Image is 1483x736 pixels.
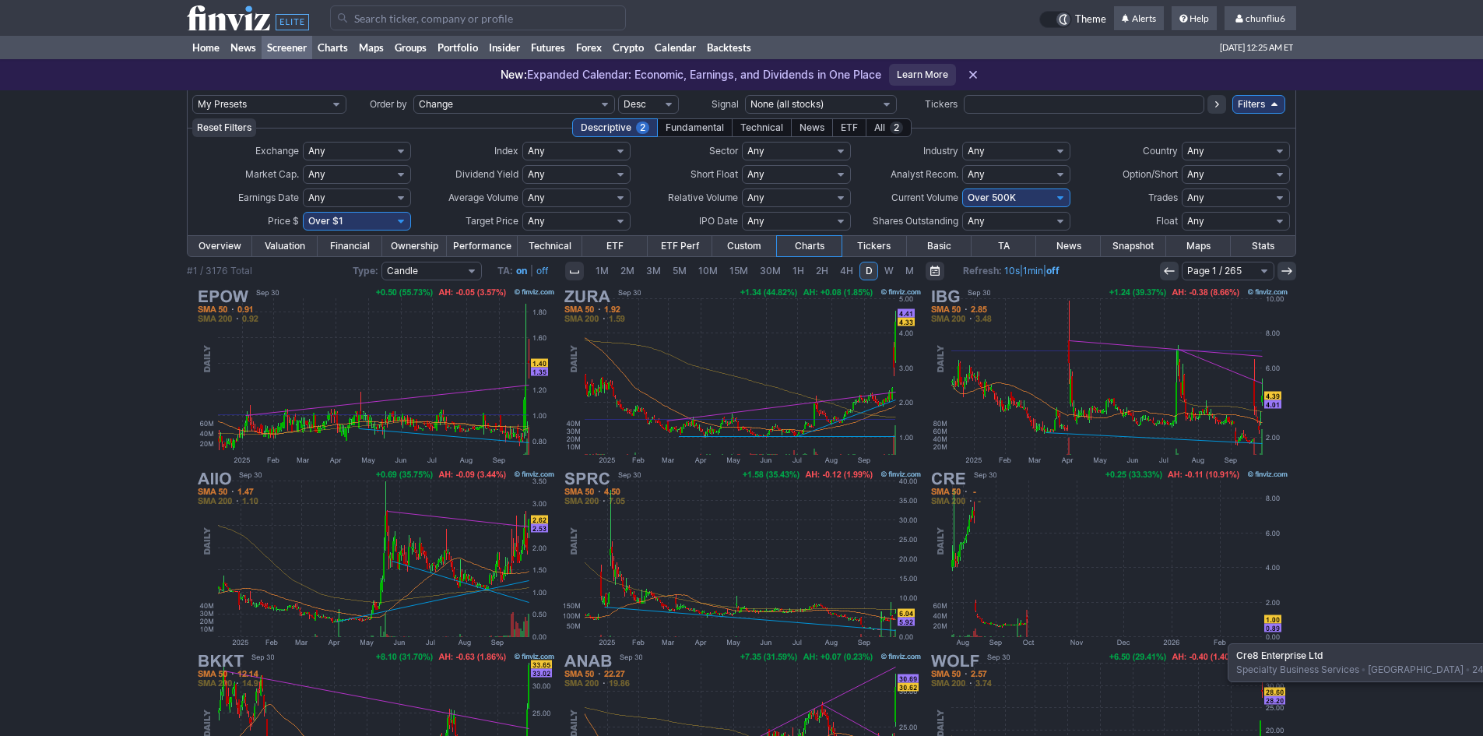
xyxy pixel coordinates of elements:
span: Index [494,145,518,157]
span: Sector [709,145,738,157]
span: 3M [646,265,661,276]
span: | | [963,263,1060,279]
a: W [879,262,899,280]
a: Charts [777,236,842,256]
span: D [866,265,873,276]
span: Exchange [255,145,299,157]
div: Descriptive [572,118,658,137]
a: News [1036,236,1101,256]
a: Backtests [701,36,757,59]
span: [DATE] 12:25 AM ET [1220,36,1293,59]
a: Crypto [607,36,649,59]
a: Learn More [889,64,956,86]
span: 1H [792,265,804,276]
a: chunfliu6 [1225,6,1296,31]
span: Float [1156,215,1178,227]
a: Futures [525,36,571,59]
div: News [791,118,833,137]
span: Current Volume [891,192,958,203]
span: Shares Outstanding [873,215,958,227]
a: 3M [641,262,666,280]
img: AIIO - Robo.ai Inc - Stock Price Chart [193,467,557,650]
span: New: [501,68,527,81]
a: Maps [353,36,389,59]
a: Ownership [382,236,447,256]
span: 1M [596,265,609,276]
a: Screener [262,36,312,59]
b: Refresh: [963,265,1002,276]
a: Forex [571,36,607,59]
div: Fundamental [657,118,733,137]
a: Help [1172,6,1217,31]
span: • [1359,664,1368,675]
span: W [884,265,894,276]
a: News [225,36,262,59]
a: 30M [754,262,786,280]
span: M [905,265,914,276]
div: Technical [732,118,792,137]
a: ETF Perf [648,236,712,256]
a: 10s [1004,265,1020,276]
a: off [536,265,548,276]
img: EPOW - Sunrise New Energy Co. Ltd - Stock Price Chart [193,285,557,467]
span: • [1464,664,1472,675]
input: Search [330,5,626,30]
a: Financial [318,236,382,256]
a: Overview [188,236,252,256]
a: Stats [1231,236,1295,256]
p: Expanded Calendar: Economic, Earnings, and Dividends in One Place [501,67,881,83]
span: 15M [729,265,748,276]
span: Dividend Yield [455,168,518,180]
a: Calendar [649,36,701,59]
span: Relative Volume [668,192,738,203]
span: 2M [620,265,634,276]
span: Theme [1075,11,1106,28]
span: IPO Date [699,215,738,227]
button: Range [926,262,944,280]
a: 1M [590,262,614,280]
a: ETF [582,236,647,256]
span: Average Volume [448,192,518,203]
a: 4H [835,262,859,280]
span: Price $ [268,215,299,227]
a: Charts [312,36,353,59]
a: Portfolio [432,36,483,59]
img: IBG - Innovation Beverage Group Ltd - Stock Price Chart [926,285,1291,467]
span: Market Cap. [245,168,299,180]
span: Country [1143,145,1178,157]
span: 2H [816,265,828,276]
a: 2M [615,262,640,280]
a: Valuation [252,236,317,256]
a: 10M [693,262,723,280]
span: Short Float [691,168,738,180]
span: Target Price [466,215,518,227]
span: Tickers [925,98,958,110]
span: Trades [1148,192,1178,203]
a: 1H [787,262,810,280]
a: 5M [667,262,692,280]
a: on [516,265,527,276]
span: Industry [923,145,958,157]
b: TA: [497,265,513,276]
span: Option/Short [1123,168,1178,180]
a: Insider [483,36,525,59]
span: Signal [712,98,739,110]
a: Maps [1166,236,1231,256]
img: SPRC - SciSparc Ltd - Stock Price Chart [560,467,924,650]
span: Order by [370,98,407,110]
span: 30M [760,265,781,276]
div: #1 / 3176 Total [187,263,252,279]
span: 2 [890,121,903,134]
img: CRE - Cre8 Enterprise Ltd - Stock Price Chart [926,467,1291,650]
a: 2H [810,262,834,280]
a: TA [972,236,1036,256]
span: | [530,265,533,276]
a: 15M [724,262,754,280]
b: Type: [353,265,378,276]
a: D [859,262,878,280]
span: Earnings Date [238,192,299,203]
a: Alerts [1114,6,1164,31]
a: Filters [1232,95,1285,114]
img: ZURA - Zura Bio Ltd - Stock Price Chart [560,285,924,467]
